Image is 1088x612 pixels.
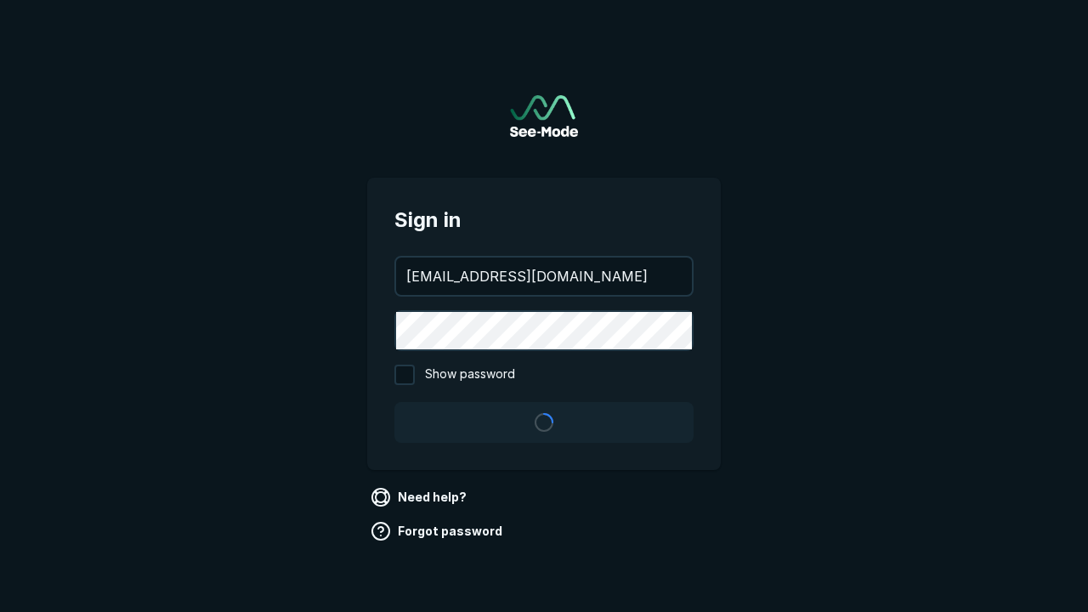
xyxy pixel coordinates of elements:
span: Sign in [394,205,694,235]
input: your@email.com [396,258,692,295]
a: Forgot password [367,518,509,545]
a: Go to sign in [510,95,578,137]
img: See-Mode Logo [510,95,578,137]
a: Need help? [367,484,473,511]
span: Show password [425,365,515,385]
